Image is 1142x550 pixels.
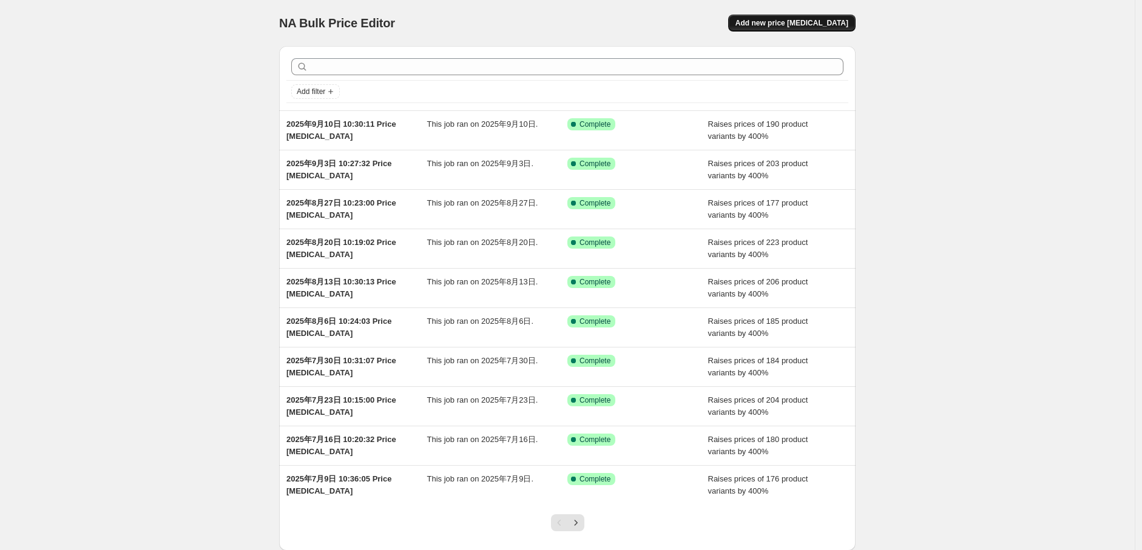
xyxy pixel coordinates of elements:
[286,119,396,141] span: 2025年9月10日 10:30:11 Price [MEDICAL_DATA]
[579,435,610,444] span: Complete
[427,119,538,129] span: This job ran on 2025年9月10日.
[286,435,396,456] span: 2025年7月16日 10:20:32 Price [MEDICAL_DATA]
[427,159,534,168] span: This job ran on 2025年9月3日.
[708,277,808,298] span: Raises prices of 206 product variants by 400%
[708,435,808,456] span: Raises prices of 180 product variants by 400%
[286,395,396,417] span: 2025年7月23日 10:15:00 Price [MEDICAL_DATA]
[286,356,396,377] span: 2025年7月30日 10:31:07 Price [MEDICAL_DATA]
[579,317,610,326] span: Complete
[427,395,538,404] span: This job ran on 2025年7月23日.
[427,277,538,286] span: This job ran on 2025年8月13日.
[297,87,325,96] span: Add filter
[579,238,610,247] span: Complete
[427,317,534,326] span: This job ran on 2025年8月6日.
[708,198,808,220] span: Raises prices of 177 product variants by 400%
[551,514,584,531] nav: Pagination
[708,119,808,141] span: Raises prices of 190 product variants by 400%
[708,159,808,180] span: Raises prices of 203 product variants by 400%
[427,198,538,207] span: This job ran on 2025年8月27日.
[708,317,808,338] span: Raises prices of 185 product variants by 400%
[579,395,610,405] span: Complete
[708,474,808,495] span: Raises prices of 176 product variants by 400%
[567,514,584,531] button: Next
[286,238,396,259] span: 2025年8月20日 10:19:02 Price [MEDICAL_DATA]
[286,198,396,220] span: 2025年8月27日 10:23:00 Price [MEDICAL_DATA]
[286,277,396,298] span: 2025年8月13日 10:30:13 Price [MEDICAL_DATA]
[579,356,610,366] span: Complete
[427,238,538,247] span: This job ran on 2025年8月20日.
[427,435,538,444] span: This job ran on 2025年7月16日.
[579,198,610,208] span: Complete
[579,474,610,484] span: Complete
[728,15,856,32] button: Add new price [MEDICAL_DATA]
[579,119,610,129] span: Complete
[286,317,391,338] span: 2025年8月6日 10:24:03 Price [MEDICAL_DATA]
[291,84,340,99] button: Add filter
[735,18,848,28] span: Add new price [MEDICAL_DATA]
[427,356,538,365] span: This job ran on 2025年7月30日.
[579,277,610,287] span: Complete
[286,474,391,495] span: 2025年7月9日 10:36:05 Price [MEDICAL_DATA]
[286,159,391,180] span: 2025年9月3日 10:27:32 Price [MEDICAL_DATA]
[708,395,808,417] span: Raises prices of 204 product variants by 400%
[279,16,395,30] span: NA Bulk Price Editor
[427,474,534,483] span: This job ran on 2025年7月9日.
[579,159,610,169] span: Complete
[708,238,808,259] span: Raises prices of 223 product variants by 400%
[708,356,808,377] span: Raises prices of 184 product variants by 400%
